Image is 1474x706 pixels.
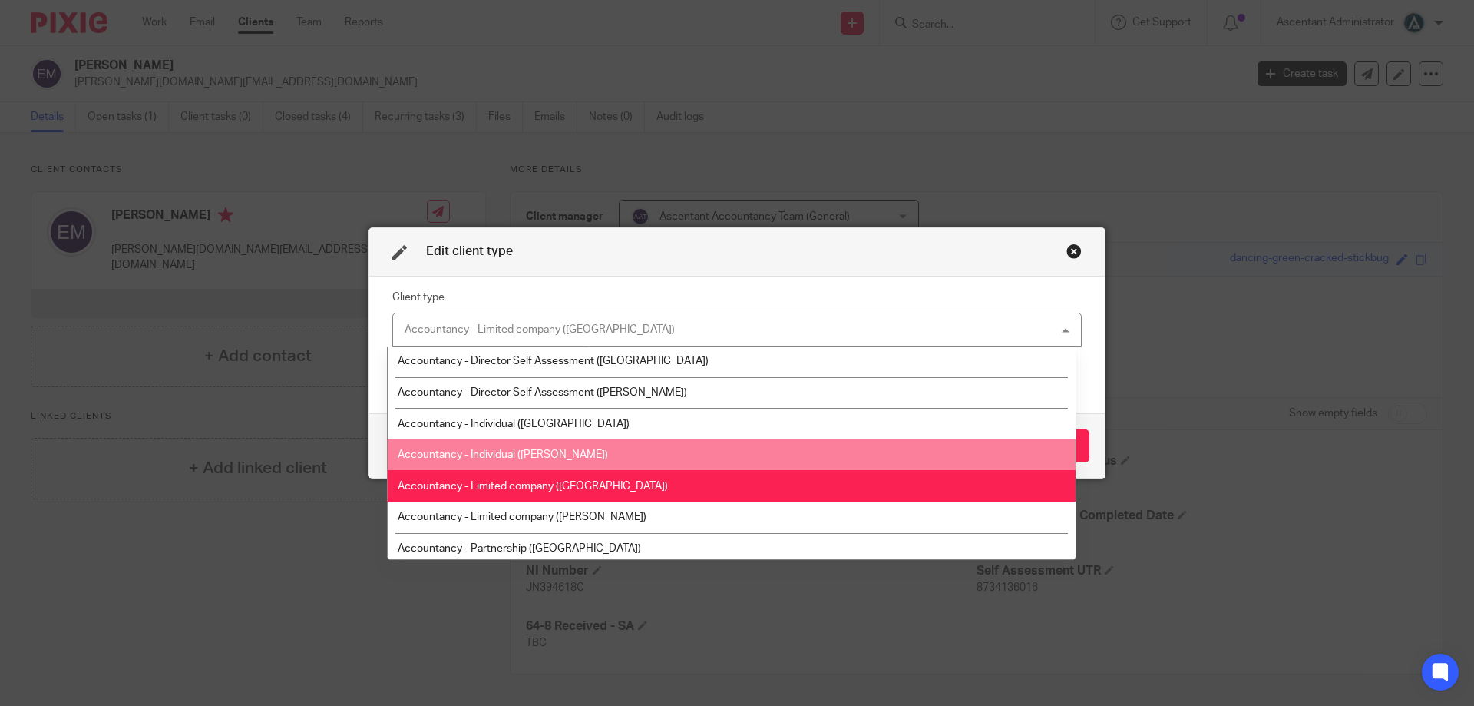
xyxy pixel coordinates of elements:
[398,356,709,366] span: Accountancy - Director Self Assessment ([GEOGRAPHIC_DATA])
[426,245,513,257] span: Edit client type
[398,387,687,398] span: Accountancy - Director Self Assessment ([PERSON_NAME])
[405,324,675,335] div: Accountancy - Limited company ([GEOGRAPHIC_DATA])
[392,290,445,305] label: Client type
[398,419,630,429] span: Accountancy - Individual ([GEOGRAPHIC_DATA])
[398,449,608,460] span: Accountancy - Individual ([PERSON_NAME])
[398,481,668,492] span: Accountancy - Limited company ([GEOGRAPHIC_DATA])
[1066,244,1082,259] div: Close this dialog window
[398,512,646,522] span: Accountancy - Limited company ([PERSON_NAME])
[398,543,641,554] span: Accountancy - Partnership ([GEOGRAPHIC_DATA])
